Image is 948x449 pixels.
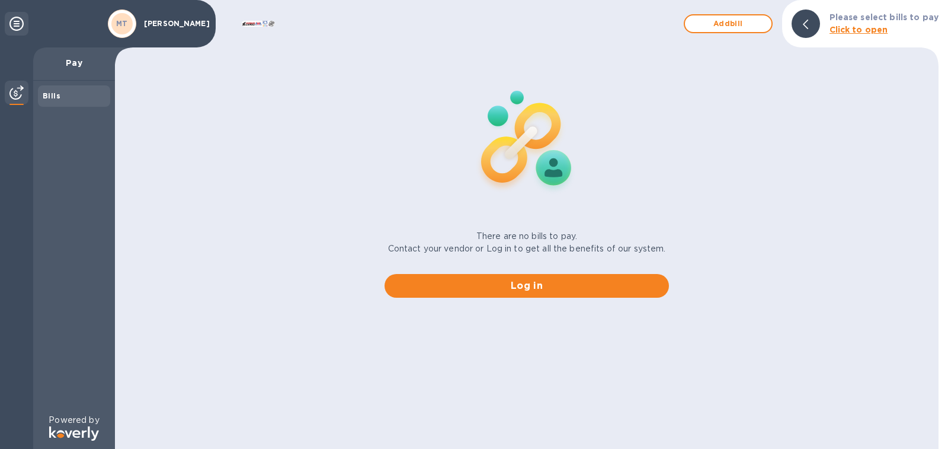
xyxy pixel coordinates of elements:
p: Pay [43,57,105,69]
p: [PERSON_NAME] [144,20,203,28]
button: Addbill [684,14,773,33]
b: MT [116,19,128,28]
button: Log in [385,274,669,298]
b: Bills [43,91,60,100]
p: Powered by [49,414,99,426]
img: Logo [49,426,99,441]
p: There are no bills to pay. Contact your vendor or Log in to get all the benefits of our system. [388,230,666,255]
span: Add bill [694,17,762,31]
b: Click to open [829,25,888,34]
b: Please select bills to pay [829,12,939,22]
span: Log in [394,279,659,293]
